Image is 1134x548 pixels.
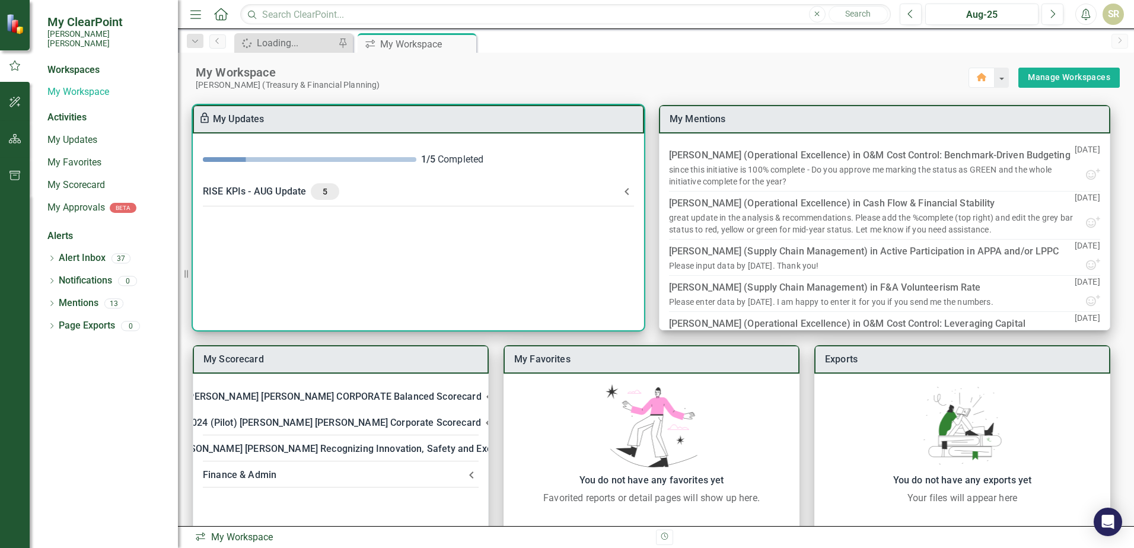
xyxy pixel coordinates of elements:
div: [PERSON_NAME] (Supply Chain Management) in [669,243,1059,260]
div: 2024 (Pilot) [PERSON_NAME] [PERSON_NAME] Corporate Scorecard [186,415,481,431]
a: My Mentions [670,113,726,125]
div: great update in the analysis & recommendations. Please add the %complete (top right) and edit the... [669,212,1075,235]
div: 0 [121,321,140,331]
div: My Workspace [196,65,969,80]
div: Alerts [47,230,166,243]
p: [DATE] [1075,276,1100,294]
div: Open Intercom Messenger [1094,508,1122,536]
div: [PERSON_NAME] [PERSON_NAME] CORPORATE Balanced Scorecard [186,388,481,405]
div: Activities [47,111,166,125]
div: [PERSON_NAME] (Operational Excellence) in [669,147,1071,164]
a: My Updates [47,133,166,147]
span: Search [845,9,871,18]
button: Aug-25 [925,4,1039,25]
p: [DATE] [1075,312,1100,344]
div: RISE KPIs - AUG Update [203,183,620,200]
a: Alert Inbox [59,251,106,265]
span: 5 [316,186,335,197]
p: [DATE] [1075,192,1100,215]
div: Finance & Admin [193,462,488,488]
img: ClearPoint Strategy [6,14,27,34]
div: 1 / 5 [421,153,435,167]
div: Finance & Admin [203,467,464,483]
div: split button [1018,68,1120,88]
a: My Approvals [47,201,105,215]
a: My Favorites [514,353,571,365]
button: SR [1103,4,1124,25]
div: My Workspace [195,531,647,544]
div: 2024 (Pilot) [PERSON_NAME] [PERSON_NAME] Corporate Scorecard [193,410,488,436]
div: RISE KPIs - AUG Update5 [193,176,644,207]
div: Workspaces [47,63,100,77]
small: [PERSON_NAME] [PERSON_NAME] [47,29,166,49]
a: Active Participation in APPA and/or LPPC [880,246,1059,257]
div: Favorited reports or detail pages will show up here. [509,491,794,505]
a: Notifications [59,274,112,288]
input: Search ClearPoint... [240,4,891,25]
div: 0 [118,276,137,286]
a: Page Exports [59,319,115,333]
div: 13 [104,298,123,308]
a: My Scorecard [47,179,166,192]
div: To enable drag & drop and resizing, please duplicate this workspace from “Manage Workspaces” [199,112,213,126]
div: Please input data by [DATE]. Thank you! [669,260,819,272]
button: Search [829,6,888,23]
div: My Workspace [380,37,473,52]
a: My Favorites [47,156,166,170]
button: Manage Workspaces [1018,68,1120,88]
a: My Scorecard [203,353,264,365]
div: Your files will appear here [820,491,1104,505]
div: Completed [421,153,635,167]
span: My ClearPoint [47,15,166,29]
div: RISE: [PERSON_NAME] [PERSON_NAME] Recognizing Innovation, Safety and Excellence [144,441,523,457]
p: [DATE] [1075,240,1100,257]
a: My Workspace [47,85,166,99]
div: [PERSON_NAME] [PERSON_NAME] CORPORATE Balanced Scorecard [193,384,488,410]
div: RISE: [PERSON_NAME] [PERSON_NAME] Recognizing Innovation, Safety and Excellence [193,436,488,462]
a: F&A Volunteerism Rate [880,282,980,293]
div: [PERSON_NAME] (Supply Chain Management) in [669,279,980,296]
a: Mentions [59,297,98,310]
div: Loading... [257,36,335,50]
div: BETA [110,203,136,213]
div: You do not have any favorites yet [509,472,794,489]
div: Please enter data by [DATE]. I am happy to enter it for you if you send me the numbers. [669,296,993,308]
a: Loading... [237,36,335,50]
div: 37 [112,253,130,263]
a: O&M Cost Control: Benchmark-Driven Budgeting [863,149,1070,161]
div: [PERSON_NAME] (Operational Excellence) in [669,195,995,212]
div: [PERSON_NAME] (Treasury & Financial Planning) [196,80,969,90]
a: My Updates [213,113,265,125]
div: You do not have any exports yet [820,472,1104,489]
p: [DATE] [1075,144,1100,167]
a: Manage Workspaces [1028,70,1110,85]
a: Cash Flow & Financial Stability [863,197,995,209]
div: since this initiative is 100% complete - Do you approve me marking the status as GREEN and the wh... [669,164,1075,187]
div: [PERSON_NAME] (Operational Excellence) in [669,316,1075,349]
div: Aug-25 [929,8,1034,22]
a: Exports [825,353,858,365]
